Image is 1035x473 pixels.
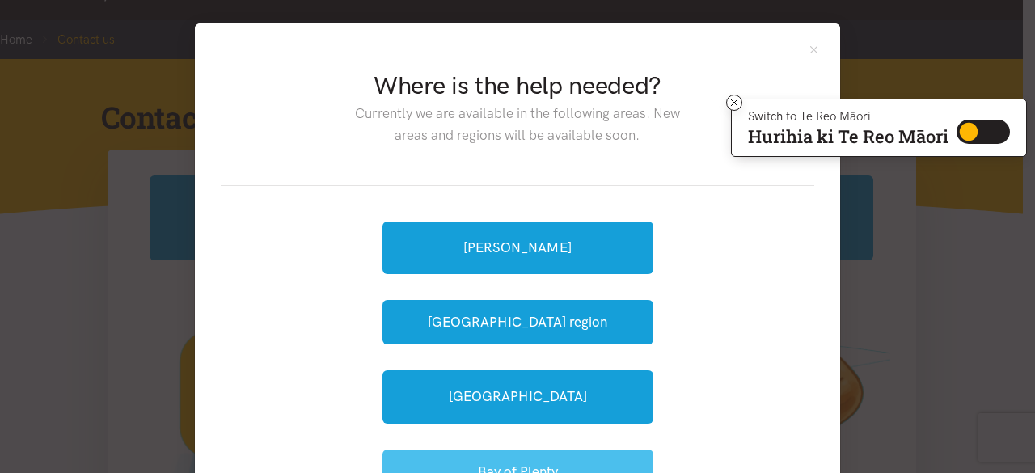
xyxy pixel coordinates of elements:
a: [GEOGRAPHIC_DATA] [382,370,653,423]
h2: Where is the help needed? [342,69,692,103]
button: [GEOGRAPHIC_DATA] region [382,300,653,344]
p: Currently we are available in the following areas. New areas and regions will be available soon. [342,103,692,146]
p: Hurihia ki Te Reo Māori [748,129,948,144]
a: [PERSON_NAME] [382,222,653,274]
p: Switch to Te Reo Māori [748,112,948,121]
button: Close [807,43,821,57]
